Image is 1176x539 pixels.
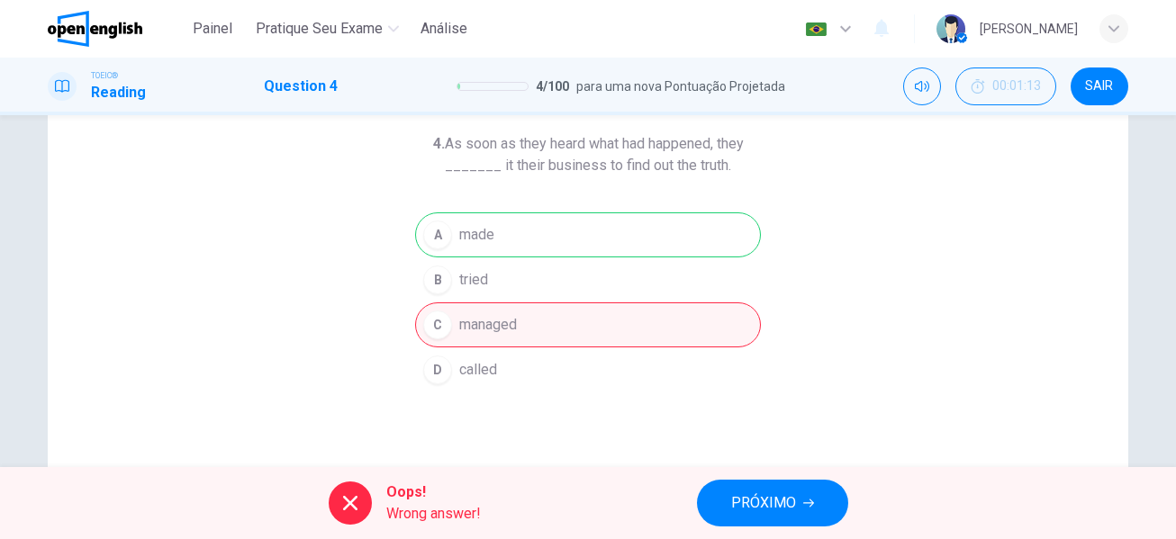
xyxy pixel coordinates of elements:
[48,11,184,47] a: OpenEnglish logo
[386,481,481,503] span: Oops!
[91,69,118,82] span: TOEIC®
[386,503,481,525] span: Wrong answer!
[955,67,1056,105] div: Esconder
[256,18,383,40] span: Pratique seu exame
[731,490,796,516] span: PRÓXIMO
[413,13,475,45] button: Análise
[264,76,338,97] h1: Question 4
[903,67,941,105] div: Silenciar
[1071,67,1128,105] button: SAIR
[955,67,1056,105] button: 00:01:13
[415,133,761,176] h6: As soon as they heard what had happened, they _______ it their business to find out the truth.
[805,22,828,36] img: pt
[936,14,965,43] img: Profile picture
[193,18,232,40] span: Painel
[433,135,445,152] strong: 4.
[91,82,146,103] h1: Reading
[992,79,1041,94] span: 00:01:13
[697,480,848,526] button: PRÓXIMO
[249,13,406,45] button: Pratique seu exame
[184,13,241,45] button: Painel
[536,76,569,97] span: 4 / 100
[48,11,142,47] img: OpenEnglish logo
[421,18,467,40] span: Análise
[980,18,1078,40] div: [PERSON_NAME]
[1085,79,1113,94] span: SAIR
[576,76,785,97] span: para uma nova Pontuação Projetada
